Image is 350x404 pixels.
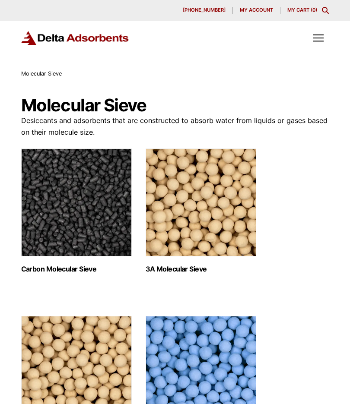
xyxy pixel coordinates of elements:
[146,265,256,273] h2: 3A Molecular Sieve
[233,7,280,14] a: My account
[21,70,62,77] span: Molecular Sieve
[21,115,329,138] p: Desiccants and adsorbents that are constructed to absorb water from liquids or gases based on the...
[21,148,132,273] a: Visit product category Carbon Molecular Sieve
[240,8,273,13] span: My account
[287,7,317,13] a: My Cart (0)
[183,8,226,13] span: [PHONE_NUMBER]
[21,96,329,115] h1: Molecular Sieve
[21,265,132,273] h2: Carbon Molecular Sieve
[176,7,233,14] a: [PHONE_NUMBER]
[308,28,329,48] div: Toggle Off Canvas Content
[21,31,129,45] img: Delta Adsorbents
[21,148,132,256] img: Carbon Molecular Sieve
[146,148,256,256] img: 3A Molecular Sieve
[146,148,256,273] a: Visit product category 3A Molecular Sieve
[312,7,315,13] span: 0
[322,7,329,14] div: Toggle Modal Content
